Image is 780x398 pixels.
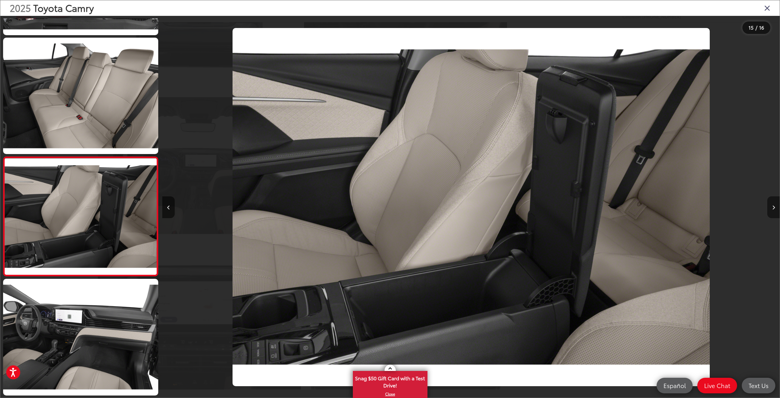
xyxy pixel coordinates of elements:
span: 16 [759,24,764,31]
span: Text Us [745,382,772,389]
img: 2025 Toyota Camry XLE [233,28,710,386]
a: Español [657,378,693,393]
i: Close gallery [764,4,770,12]
div: 2025 Toyota Camry XLE 14 [163,28,780,386]
button: Previous image [162,196,175,218]
span: Snag $50 Gift Card with a Test Drive! [353,372,427,391]
span: Live Chat [701,382,733,389]
span: 2025 [10,1,31,14]
button: Next image [767,196,780,218]
span: 15 [749,24,754,31]
img: 2025 Toyota Camry XLE [2,278,160,396]
img: 2025 Toyota Camry XLE [3,158,158,275]
a: Text Us [742,378,775,393]
span: / [755,26,758,30]
img: 2025 Toyota Camry XLE [2,36,160,155]
span: Español [660,382,689,389]
a: Live Chat [697,378,737,393]
span: Toyota Camry [33,1,94,14]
